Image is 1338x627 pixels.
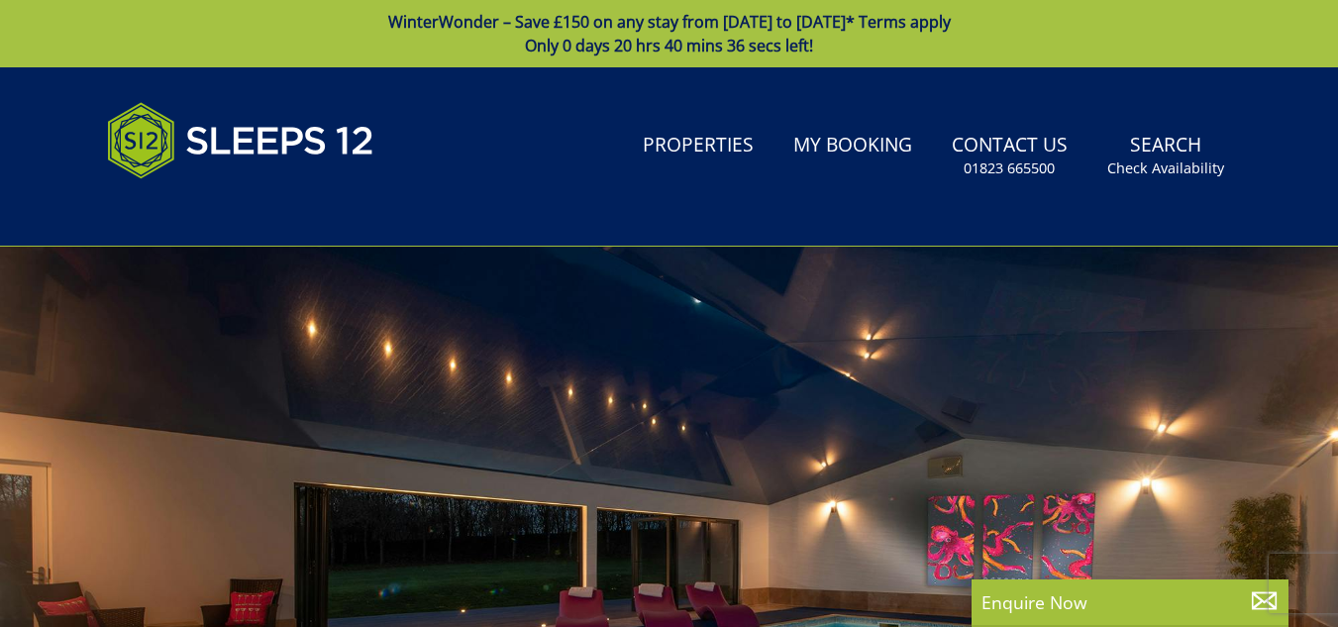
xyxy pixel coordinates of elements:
p: Enquire Now [981,589,1279,615]
a: My Booking [785,124,920,168]
a: SearchCheck Availability [1099,124,1232,188]
iframe: Customer reviews powered by Trustpilot [97,202,305,219]
a: Contact Us01823 665500 [944,124,1076,188]
small: 01823 665500 [964,158,1055,178]
span: Only 0 days 20 hrs 40 mins 36 secs left! [525,35,813,56]
small: Check Availability [1107,158,1224,178]
a: Properties [635,124,762,168]
img: Sleeps 12 [107,91,374,190]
